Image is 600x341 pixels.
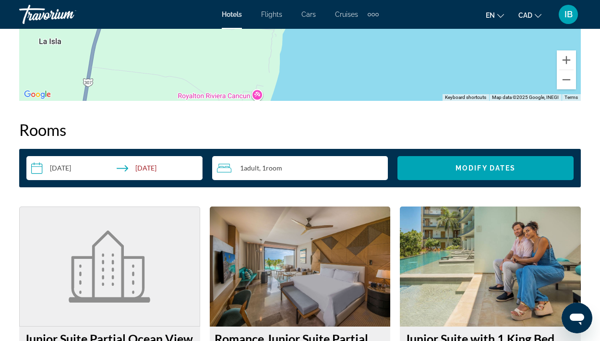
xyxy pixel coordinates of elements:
span: Adult [244,164,259,172]
span: Map data ©2025 Google, INEGI [492,95,559,100]
img: Junior Suite with 1 King Bed and Garden View and Swim Out [400,207,581,327]
a: Hotels [222,11,242,18]
a: Travorium [19,2,115,27]
a: Terms (opens in new tab) [564,95,578,100]
button: Change currency [518,8,541,22]
h2: Rooms [19,120,581,139]
button: Zoom in [557,50,576,70]
img: Romance Junior Suite Partial Ocean View [210,207,391,327]
button: Travelers: 1 adult, 0 children [212,156,388,180]
span: Room [266,164,282,172]
span: IB [564,10,573,19]
div: Search widget [26,156,574,180]
iframe: Button to launch messaging window [562,303,592,333]
span: en [486,12,495,19]
span: 1 [240,164,259,172]
a: Flights [261,11,282,18]
span: , 1 [259,164,282,172]
span: CAD [518,12,532,19]
button: User Menu [556,4,581,24]
button: Keyboard shortcuts [445,94,486,101]
a: Open this area in Google Maps (opens a new window) [22,88,53,101]
a: Cruises [335,11,358,18]
button: Zoom out [557,70,576,89]
button: Select check in and out date [26,156,203,180]
img: Junior Suite Partial Ocean View [69,231,150,303]
button: Extra navigation items [368,7,379,22]
img: Google [22,88,53,101]
span: Modify Dates [456,164,516,172]
a: Cars [301,11,316,18]
button: Change language [486,8,504,22]
button: Modify Dates [397,156,574,180]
